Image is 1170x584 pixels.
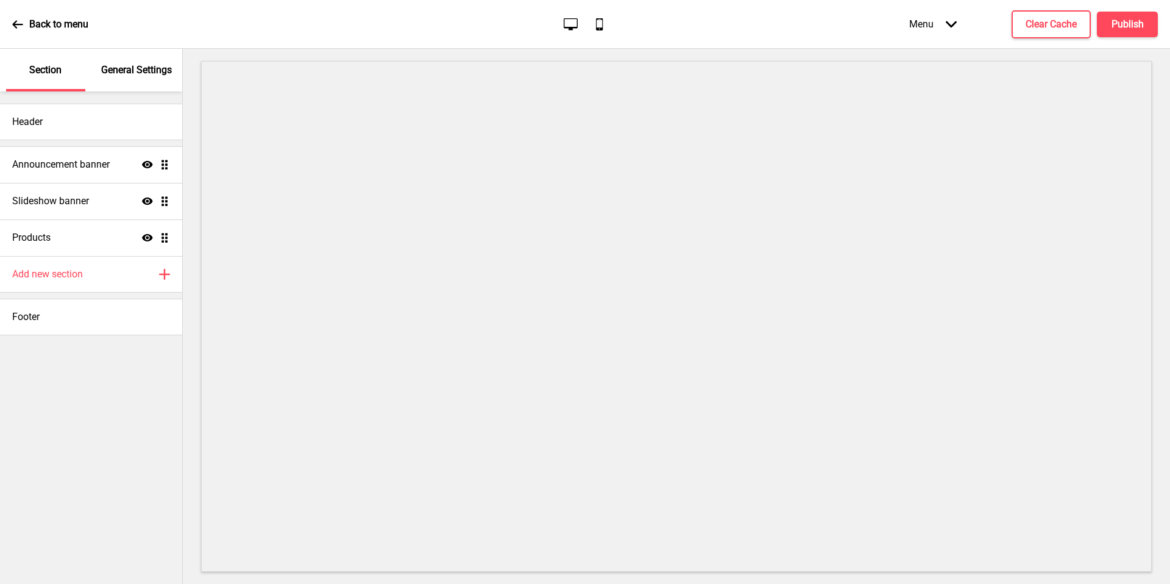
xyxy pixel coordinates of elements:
p: Back to menu [29,18,88,31]
h4: Footer [12,310,40,324]
button: Publish [1097,12,1158,37]
a: Back to menu [12,8,88,41]
h4: Products [12,231,51,244]
h4: Announcement banner [12,158,110,171]
h4: Slideshow banner [12,194,89,208]
h4: Publish [1111,18,1144,31]
p: Section [29,63,62,77]
h4: Header [12,115,43,129]
div: Menu [897,6,969,42]
h4: Clear Cache [1026,18,1077,31]
button: Clear Cache [1012,10,1091,38]
h4: Add new section [12,268,83,281]
p: General Settings [101,63,172,77]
